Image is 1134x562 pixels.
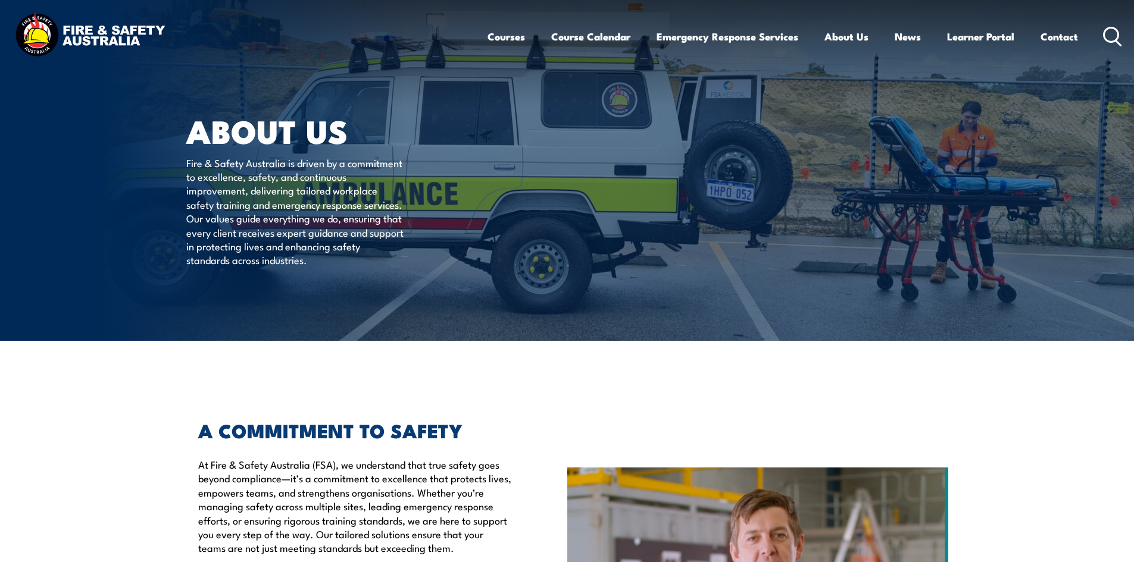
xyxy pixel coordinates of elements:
a: Learner Portal [947,21,1014,52]
h1: About Us [186,117,480,145]
a: News [895,21,921,52]
p: At Fire & Safety Australia (FSA), we understand that true safety goes beyond compliance—it’s a co... [198,457,513,555]
a: Emergency Response Services [657,21,798,52]
a: Course Calendar [551,21,630,52]
a: Courses [488,21,525,52]
p: Fire & Safety Australia is driven by a commitment to excellence, safety, and continuous improveme... [186,156,404,267]
h2: A COMMITMENT TO SAFETY [198,422,513,438]
a: About Us [824,21,869,52]
a: Contact [1041,21,1078,52]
